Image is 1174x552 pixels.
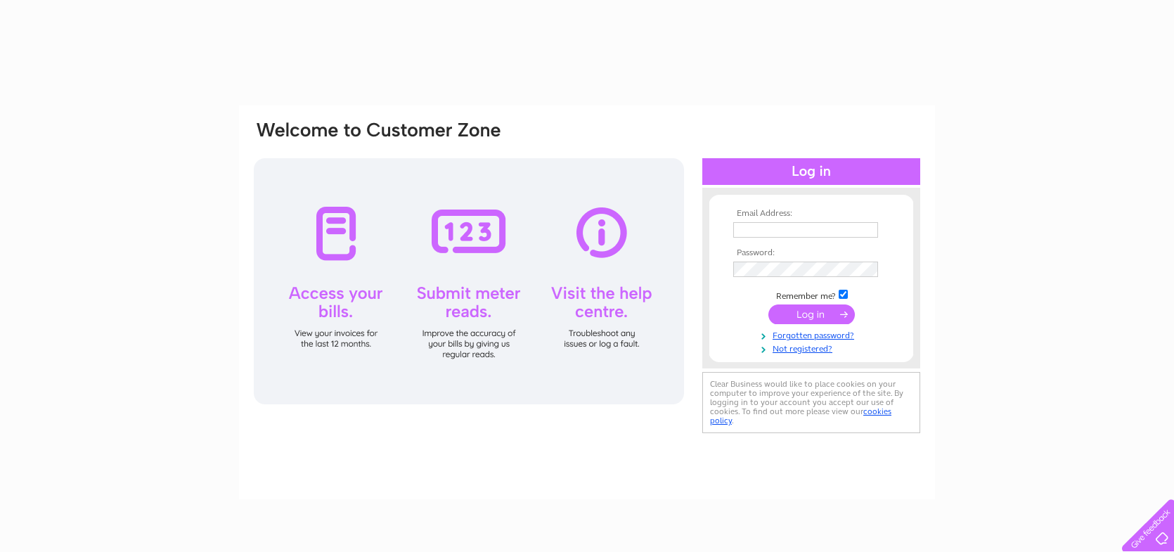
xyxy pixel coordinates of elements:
th: Email Address: [730,209,893,219]
td: Remember me? [730,288,893,302]
input: Submit [768,304,855,324]
th: Password: [730,248,893,258]
a: Forgotten password? [733,328,893,341]
a: cookies policy [710,406,891,425]
a: Not registered? [733,341,893,354]
div: Clear Business would like to place cookies on your computer to improve your experience of the sit... [702,372,920,433]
